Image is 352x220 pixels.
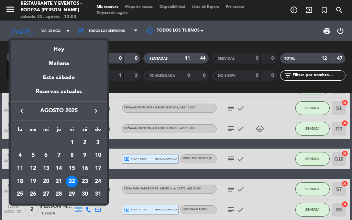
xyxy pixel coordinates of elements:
[66,137,78,149] div: 1
[40,162,53,175] td: 13 de agosto de 2025
[11,54,107,68] div: Mañana
[11,87,107,101] div: Reservas actuales
[79,150,91,161] div: 9
[53,149,66,162] td: 7 de agosto de 2025
[91,175,104,188] td: 24 de agosto de 2025
[40,176,52,187] div: 20
[79,163,91,174] div: 16
[14,176,26,187] div: 18
[13,162,26,175] td: 11 de agosto de 2025
[65,175,78,188] td: 22 de agosto de 2025
[27,163,39,174] div: 12
[11,68,107,87] div: Este sábado
[26,188,40,201] td: 26 de agosto de 2025
[13,149,26,162] td: 4 de agosto de 2025
[65,188,78,201] td: 29 de agosto de 2025
[53,162,66,175] td: 14 de agosto de 2025
[26,175,40,188] td: 19 de agosto de 2025
[40,163,52,174] div: 13
[65,126,78,136] th: viernes
[40,175,53,188] td: 20 de agosto de 2025
[91,136,104,149] td: 3 de agosto de 2025
[53,163,65,174] div: 14
[53,126,66,136] th: jueves
[14,163,26,174] div: 11
[78,126,91,136] th: sábado
[65,149,78,162] td: 8 de agosto de 2025
[66,189,78,200] div: 29
[79,176,91,187] div: 23
[78,162,91,175] td: 16 de agosto de 2025
[27,176,39,187] div: 19
[66,176,78,187] div: 22
[11,40,107,54] div: Hoy
[40,126,53,136] th: miércoles
[78,188,91,201] td: 30 de agosto de 2025
[26,126,40,136] th: martes
[18,107,26,115] i: keyboard_arrow_left
[79,137,91,149] div: 2
[90,106,102,115] button: keyboard_arrow_right
[65,162,78,175] td: 15 de agosto de 2025
[91,126,104,136] th: domingo
[92,107,100,115] i: keyboard_arrow_right
[53,188,66,201] td: 28 de agosto de 2025
[78,136,91,149] td: 2 de agosto de 2025
[13,188,26,201] td: 25 de agosto de 2025
[92,176,104,187] div: 24
[28,106,90,115] span: agosto 2025
[79,189,91,200] div: 30
[40,188,53,201] td: 27 de agosto de 2025
[27,150,39,161] div: 5
[78,175,91,188] td: 23 de agosto de 2025
[92,163,104,174] div: 17
[26,162,40,175] td: 12 de agosto de 2025
[13,136,65,149] td: AGO.
[66,163,78,174] div: 15
[91,188,104,201] td: 31 de agosto de 2025
[65,136,78,149] td: 1 de agosto de 2025
[78,149,91,162] td: 9 de agosto de 2025
[15,106,28,115] button: keyboard_arrow_left
[91,149,104,162] td: 10 de agosto de 2025
[40,150,52,161] div: 6
[91,162,104,175] td: 17 de agosto de 2025
[53,150,65,161] div: 7
[40,189,52,200] div: 27
[66,150,78,161] div: 8
[26,149,40,162] td: 5 de agosto de 2025
[14,189,26,200] div: 25
[92,137,104,149] div: 3
[92,189,104,200] div: 31
[53,189,65,200] div: 28
[53,176,65,187] div: 21
[13,175,26,188] td: 18 de agosto de 2025
[13,126,26,136] th: lunes
[14,150,26,161] div: 4
[40,149,53,162] td: 6 de agosto de 2025
[53,175,66,188] td: 21 de agosto de 2025
[27,189,39,200] div: 26
[92,150,104,161] div: 10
